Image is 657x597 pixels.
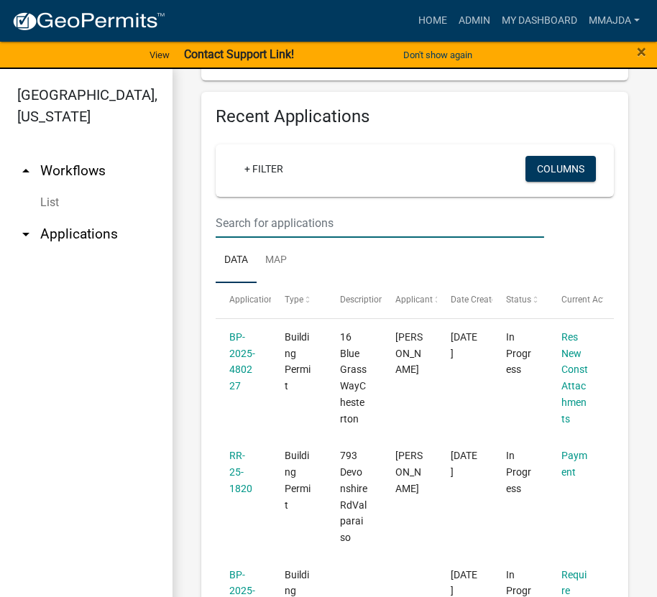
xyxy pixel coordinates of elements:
[216,208,544,238] input: Search for applications
[257,238,295,284] a: Map
[285,295,303,305] span: Type
[525,156,596,182] button: Columns
[229,331,255,392] a: BP-2025-480227
[17,226,35,243] i: arrow_drop_down
[395,331,423,376] span: paul shinn
[637,42,646,62] span: ×
[184,47,294,61] strong: Contact Support Link!
[506,450,531,494] span: In Progress
[561,295,621,305] span: Current Activity
[453,7,496,34] a: Admin
[229,295,308,305] span: Application Number
[233,156,295,182] a: + Filter
[561,450,587,478] a: Payment
[285,331,311,392] span: Building Permit
[216,106,614,127] h4: Recent Applications
[216,238,257,284] a: Data
[437,283,492,318] datatable-header-cell: Date Created
[506,331,531,376] span: In Progress
[492,283,548,318] datatable-header-cell: Status
[326,283,382,318] datatable-header-cell: Description
[496,7,583,34] a: My Dashboard
[548,283,603,318] datatable-header-cell: Current Activity
[216,283,271,318] datatable-header-cell: Application Number
[395,450,423,494] span: Ayla Reyes
[583,7,645,34] a: mmajda
[340,450,367,543] span: 793 Devonshire RdValparaiso
[451,331,477,359] span: 09/18/2025
[413,7,453,34] a: Home
[229,450,252,494] a: RR-25-1820
[506,295,531,305] span: Status
[144,43,175,67] a: View
[637,43,646,60] button: Close
[451,569,477,597] span: 09/17/2025
[451,450,477,478] span: 09/17/2025
[382,283,437,318] datatable-header-cell: Applicant
[395,295,433,305] span: Applicant
[17,162,35,180] i: arrow_drop_up
[451,295,501,305] span: Date Created
[561,331,588,425] a: Res New Const Attachments
[271,283,326,318] datatable-header-cell: Type
[285,450,311,510] span: Building Permit
[398,43,478,67] button: Don't show again
[340,331,367,425] span: 16 Blue Grass WayChesterton
[340,295,384,305] span: Description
